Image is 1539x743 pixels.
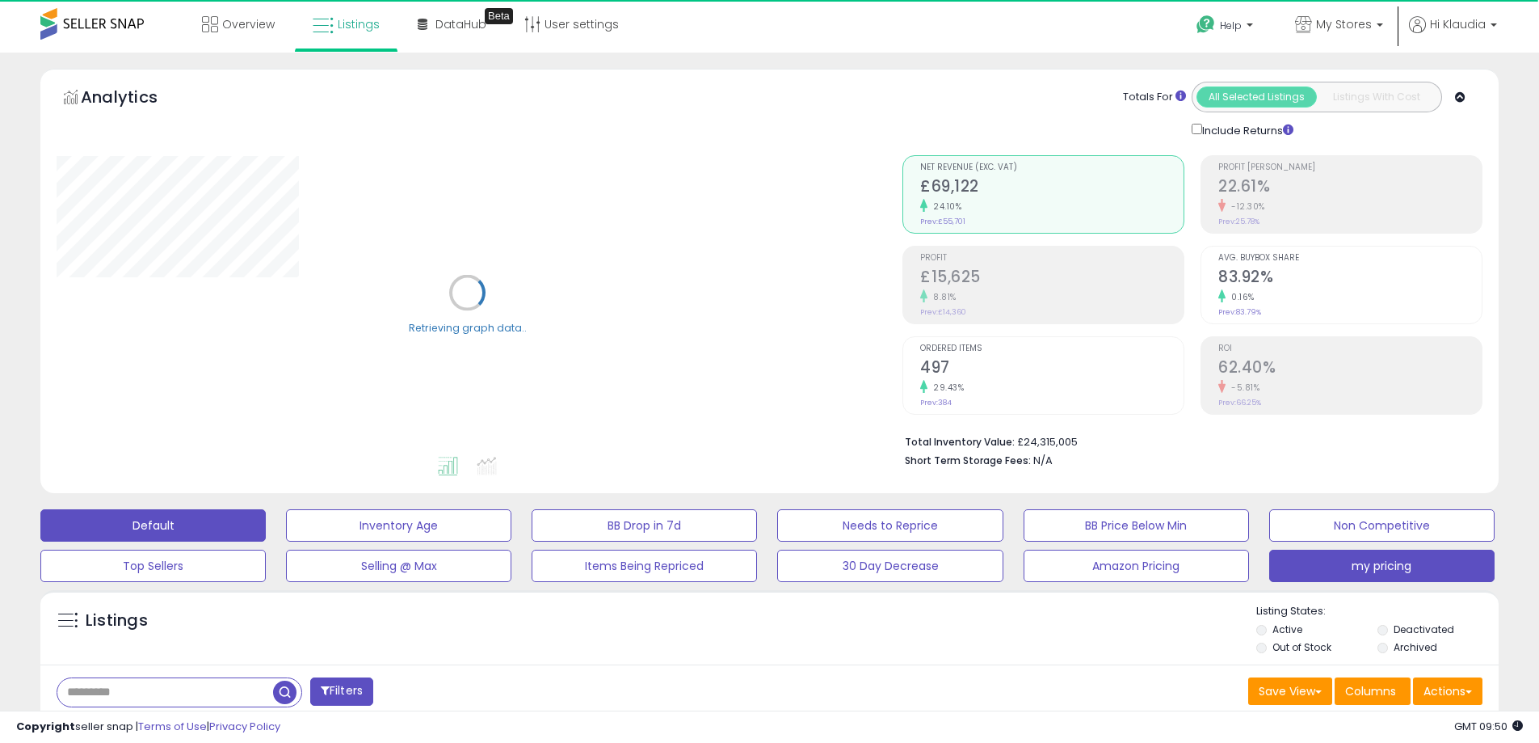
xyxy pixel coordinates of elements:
a: Privacy Policy [209,719,280,734]
span: Ordered Items [920,344,1184,353]
div: seller snap | | [16,720,280,735]
small: 0.16% [1226,291,1255,303]
button: All Selected Listings [1196,87,1317,108]
span: Hi Klaudia [1430,16,1486,32]
h5: Analytics [81,86,189,112]
button: BB Drop in 7d [532,509,757,542]
small: 29.43% [927,382,964,394]
span: Listings [338,16,380,32]
button: Amazon Pricing [1024,550,1249,582]
label: Active [1272,623,1302,636]
span: DataHub [435,16,486,32]
strong: Copyright [16,719,75,734]
span: Profit [920,254,1184,263]
i: Get Help [1196,15,1216,35]
button: Needs to Reprice [777,509,1003,542]
button: Save View [1248,678,1332,705]
div: Tooltip anchor [485,8,513,24]
h2: 62.40% [1218,358,1482,380]
h2: £69,122 [920,177,1184,199]
label: Deactivated [1394,623,1454,636]
button: Inventory Age [286,509,511,542]
small: Prev: £55,701 [920,217,965,226]
button: Default [40,509,266,542]
small: -5.81% [1226,382,1259,394]
button: 30 Day Decrease [777,550,1003,582]
span: ROI [1218,344,1482,353]
h2: 83.92% [1218,268,1482,289]
div: Retrieving graph data.. [409,320,527,335]
span: Overview [222,16,275,32]
a: Terms of Use [138,719,207,734]
h2: £15,625 [920,268,1184,289]
small: 8.81% [927,291,957,303]
small: Prev: 66.25% [1218,398,1261,407]
button: Selling @ Max [286,550,511,582]
b: Total Inventory Value: [905,435,1015,449]
div: Include Returns [1179,120,1313,139]
div: Totals For [1123,90,1186,105]
span: Columns [1345,683,1396,699]
button: BB Price Below Min [1024,509,1249,542]
label: Out of Stock [1272,640,1331,654]
h2: 22.61% [1218,177,1482,199]
button: Items Being Repriced [532,550,757,582]
button: my pricing [1269,550,1495,582]
b: Short Term Storage Fees: [905,454,1031,467]
li: £24,315,005 [905,431,1470,450]
span: Help [1220,19,1242,32]
button: Actions [1413,678,1482,705]
span: My Stores [1316,16,1372,32]
small: Prev: 25.78% [1218,217,1259,226]
small: Prev: £14,360 [920,307,966,317]
button: Listings With Cost [1316,87,1436,108]
h2: 497 [920,358,1184,380]
button: Top Sellers [40,550,266,582]
h5: Listings [86,610,148,632]
button: Non Competitive [1269,509,1495,542]
label: Archived [1394,640,1437,654]
small: Prev: 83.79% [1218,307,1261,317]
small: Prev: 384 [920,398,952,407]
button: Filters [310,678,373,706]
p: Listing States: [1256,604,1499,619]
span: Profit [PERSON_NAME] [1218,163,1482,172]
small: 24.10% [927,201,961,213]
span: 2025-09-16 09:50 GMT [1454,719,1523,734]
a: Hi Klaudia [1409,16,1497,53]
span: Net Revenue (Exc. VAT) [920,163,1184,172]
button: Columns [1335,678,1411,705]
span: Avg. Buybox Share [1218,254,1482,263]
span: N/A [1033,453,1053,468]
a: Help [1184,2,1269,53]
small: -12.30% [1226,201,1265,213]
